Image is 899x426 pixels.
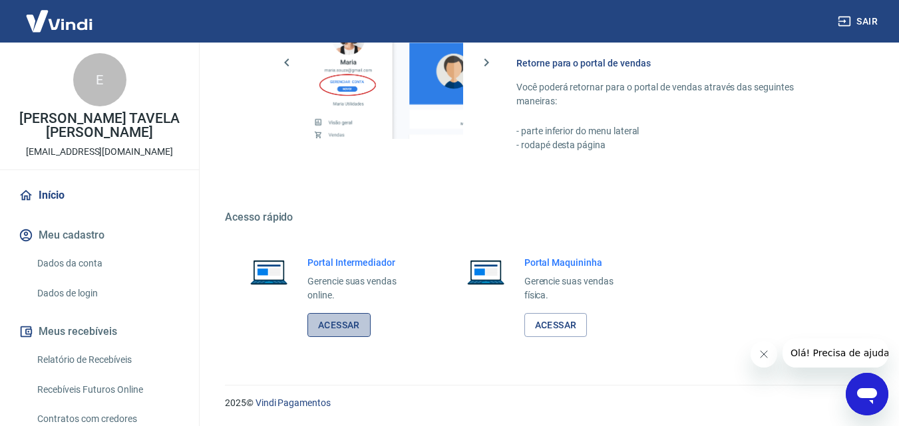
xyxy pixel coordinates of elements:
a: Recebíveis Futuros Online [32,376,183,403]
a: Acessar [307,313,371,338]
img: Imagem de um notebook aberto [241,256,297,288]
a: Vindi Pagamentos [256,397,331,408]
a: Dados de login [32,280,183,307]
a: Início [16,181,183,210]
span: Olá! Precisa de ajuda? [8,9,112,20]
iframe: Botão para abrir a janela de mensagens [846,373,888,415]
iframe: Fechar mensagem [751,341,777,368]
a: Relatório de Recebíveis [32,346,183,373]
iframe: Mensagem da empresa [783,338,888,368]
p: [EMAIL_ADDRESS][DOMAIN_NAME] [26,145,173,159]
button: Meu cadastro [16,221,183,250]
p: - rodapé desta página [516,138,835,152]
button: Meus recebíveis [16,317,183,346]
p: Gerencie suas vendas online. [307,274,418,302]
p: Gerencie suas vendas física. [524,274,635,302]
h6: Portal Intermediador [307,256,418,269]
h6: Retorne para o portal de vendas [516,56,835,70]
p: 2025 © [225,396,867,410]
p: Você poderá retornar para o portal de vendas através das seguintes maneiras: [516,80,835,108]
a: Acessar [524,313,588,338]
img: Vindi [16,1,102,41]
button: Sair [835,9,883,34]
h5: Acesso rápido [225,211,867,224]
h6: Portal Maquininha [524,256,635,269]
div: E [73,53,126,106]
p: - parte inferior do menu lateral [516,124,835,138]
img: Imagem de um notebook aberto [458,256,514,288]
p: [PERSON_NAME] TAVELA [PERSON_NAME] [11,112,188,140]
a: Dados da conta [32,250,183,277]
